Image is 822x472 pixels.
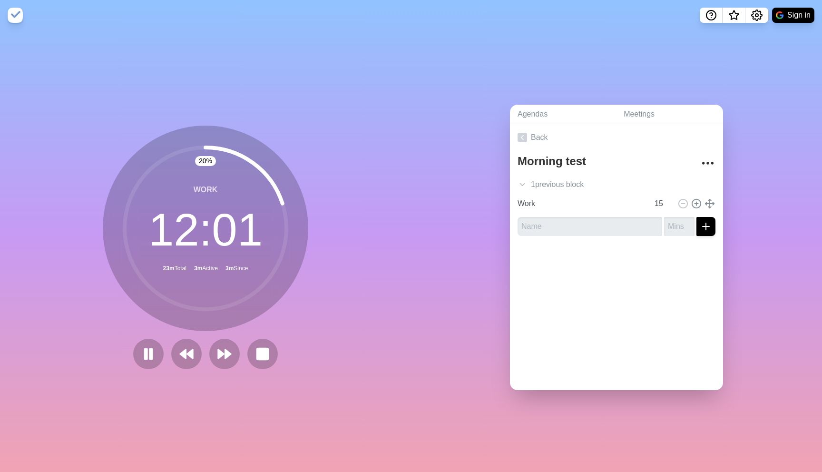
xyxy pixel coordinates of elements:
[514,194,649,213] input: Name
[510,124,723,151] a: Back
[651,194,674,213] input: Mins
[510,105,616,124] a: Agendas
[616,105,723,124] a: Meetings
[723,8,745,23] button: What’s new
[772,8,814,23] button: Sign in
[8,8,23,23] img: timeblocks logo
[518,217,662,236] input: Name
[700,8,723,23] button: Help
[510,175,723,194] div: 1 previous block
[776,11,783,19] img: google logo
[698,154,717,173] button: More
[664,217,695,236] input: Mins
[745,8,768,23] button: Settings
